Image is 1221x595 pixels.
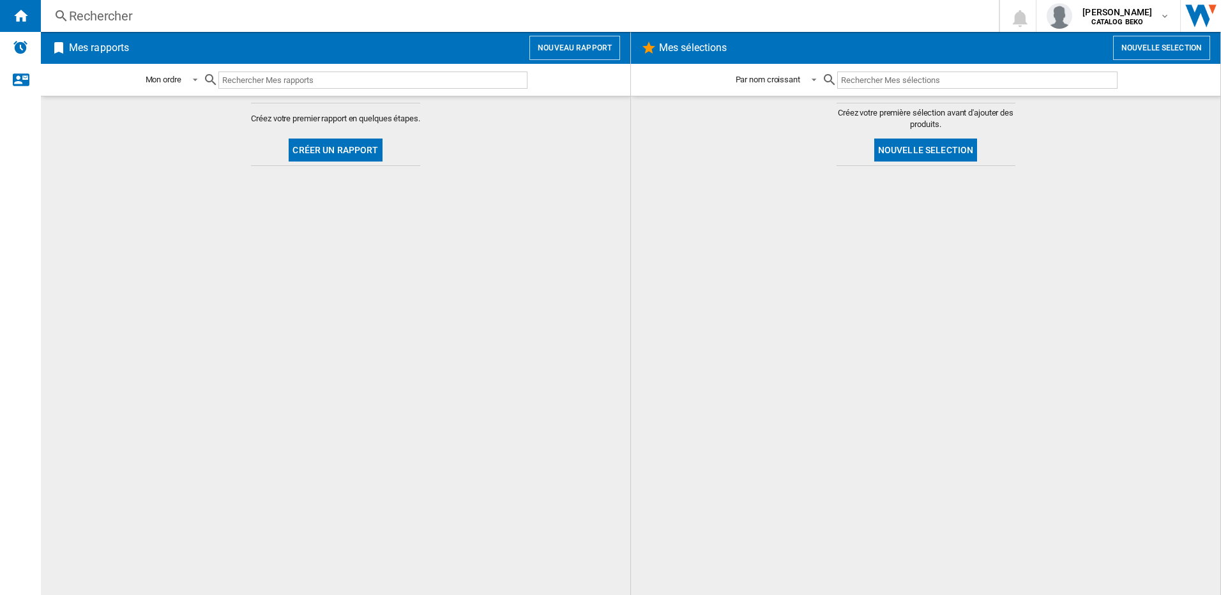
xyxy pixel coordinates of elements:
[529,36,620,60] button: Nouveau rapport
[837,72,1118,89] input: Rechercher Mes sélections
[736,75,800,84] div: Par nom croissant
[1113,36,1210,60] button: Nouvelle selection
[218,72,527,89] input: Rechercher Mes rapports
[1047,3,1072,29] img: profile.jpg
[656,36,729,60] h2: Mes sélections
[146,75,181,84] div: Mon ordre
[1082,6,1152,19] span: [PERSON_NAME]
[837,107,1015,130] span: Créez votre première sélection avant d'ajouter des produits.
[1091,18,1143,26] b: CATALOG BEKO
[874,139,978,162] button: Nouvelle selection
[13,40,28,55] img: alerts-logo.svg
[251,113,420,124] span: Créez votre premier rapport en quelques étapes.
[69,7,966,25] div: Rechercher
[66,36,132,60] h2: Mes rapports
[289,139,382,162] button: Créer un rapport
